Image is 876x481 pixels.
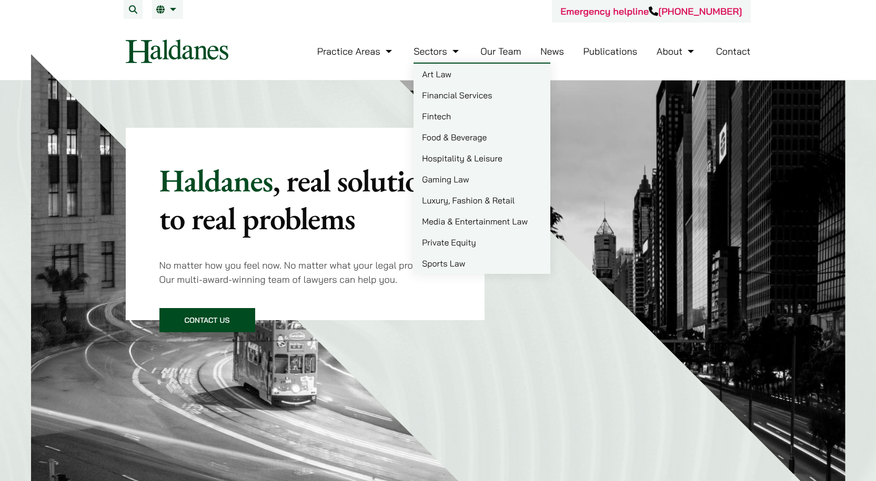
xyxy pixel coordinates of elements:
img: Logo of Haldanes [126,39,228,63]
a: Publications [583,45,638,57]
mark: , real solutions to real problems [159,160,448,239]
a: Our Team [480,45,521,57]
a: Luxury, Fashion & Retail [414,190,550,211]
a: Fintech [414,106,550,127]
a: Practice Areas [317,45,395,57]
a: Private Equity [414,232,550,253]
a: Food & Beverage [414,127,550,148]
a: EN [156,5,179,14]
a: About [657,45,697,57]
a: Contact [716,45,751,57]
a: Emergency helpline[PHONE_NUMBER] [560,5,742,17]
a: Sectors [414,45,461,57]
p: Haldanes [159,161,451,237]
p: No matter how you feel now. No matter what your legal problem is. Our multi-award-winning team of... [159,258,451,286]
a: Gaming Law [414,169,550,190]
a: Media & Entertainment Law [414,211,550,232]
a: Sports Law [414,253,550,274]
a: Art Law [414,64,550,85]
a: Financial Services [414,85,550,106]
a: News [540,45,564,57]
a: Contact Us [159,308,255,332]
a: Hospitality & Leisure [414,148,550,169]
